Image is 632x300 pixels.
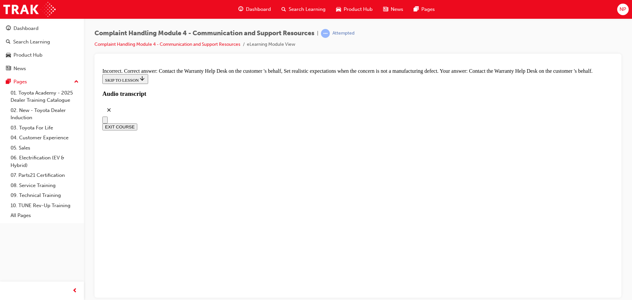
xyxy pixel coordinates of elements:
a: Product Hub [3,49,81,61]
span: search-icon [6,39,11,45]
a: 03. Toyota For Life [8,123,81,133]
li: eLearning Module View [247,41,295,48]
img: Trak [3,2,56,17]
button: EXIT COURSE [3,58,38,65]
a: All Pages [8,210,81,221]
a: 06. Electrification (EV & Hybrid) [8,153,81,170]
span: Dashboard [246,6,271,13]
span: news-icon [383,5,388,14]
span: car-icon [336,5,341,14]
div: Attempted [332,30,355,37]
a: 10. TUNE Rev-Up Training [8,201,81,211]
span: Product Hub [344,6,373,13]
a: search-iconSearch Learning [276,3,331,16]
button: Pages [3,76,81,88]
a: News [3,63,81,75]
span: pages-icon [6,79,11,85]
div: Product Hub [13,51,42,59]
button: DashboardSearch LearningProduct HubNews [3,21,81,76]
span: Complaint Handling Module 4 - Communication and Support Resources [94,30,314,37]
span: News [391,6,403,13]
span: SKIP TO LESSON [5,12,46,17]
a: 05. Sales [8,143,81,153]
div: News [13,65,26,72]
button: Close audio transcript panel [3,38,16,51]
a: news-iconNews [378,3,408,16]
span: | [317,30,318,37]
a: pages-iconPages [408,3,440,16]
span: up-icon [74,78,79,86]
button: Open navigation menu [3,51,8,58]
a: Dashboard [3,22,81,35]
div: Incorrect. Correct answer: Contact the Warranty Help Desk on the customer 's behalf, Set realisti... [3,3,514,9]
span: NP [619,6,626,13]
div: Pages [13,78,27,86]
span: prev-icon [72,287,77,295]
a: guage-iconDashboard [233,3,276,16]
a: 08. Service Training [8,180,81,191]
span: Pages [421,6,435,13]
a: 07. Parts21 Certification [8,170,81,180]
a: 01. Toyota Academy - 2025 Dealer Training Catalogue [8,88,81,105]
span: pages-icon [414,5,419,14]
h3: Audio transcript [3,25,514,32]
a: 02. New - Toyota Dealer Induction [8,105,81,123]
span: news-icon [6,66,11,72]
button: SKIP TO LESSON [3,9,48,18]
a: Search Learning [3,36,81,48]
span: car-icon [6,52,11,58]
span: search-icon [281,5,286,14]
a: car-iconProduct Hub [331,3,378,16]
a: 09. Technical Training [8,190,81,201]
span: Search Learning [289,6,326,13]
span: guage-icon [6,26,11,32]
a: 04. Customer Experience [8,133,81,143]
div: Dashboard [13,25,39,32]
button: NP [617,4,629,15]
span: learningRecordVerb_ATTEMPT-icon [321,29,330,38]
span: guage-icon [238,5,243,14]
div: Search Learning [13,38,50,46]
a: Complaint Handling Module 4 - Communication and Support Resources [94,41,240,47]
